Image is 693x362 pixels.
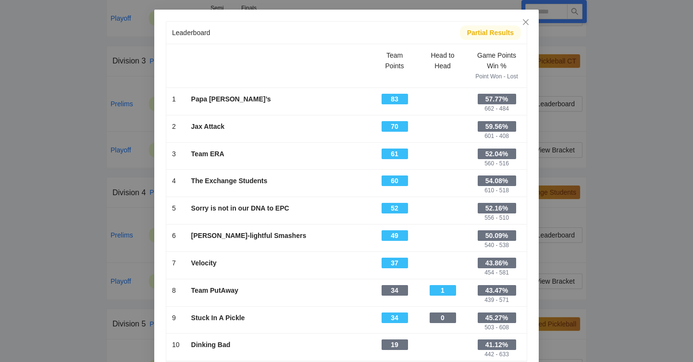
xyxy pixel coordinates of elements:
[172,149,180,159] div: 3
[172,285,180,296] div: 8
[478,285,516,296] div: 43.47%
[191,104,365,113] div: -
[478,175,516,186] div: 54.08%
[191,123,225,130] b: Jax Attack
[478,149,516,159] div: 52.04%
[394,104,396,113] div: -
[394,132,396,141] div: -
[472,72,521,81] div: Point Won - Lost
[172,230,180,241] div: 6
[513,10,539,36] button: Close
[382,258,408,268] div: 37
[484,186,509,195] div: 610 - 518
[478,312,516,323] div: 45.27%
[522,18,530,26] span: close
[191,287,238,294] b: Team PutAway
[394,213,396,223] div: -
[382,230,408,241] div: 49
[484,159,509,168] div: 560 - 516
[382,312,408,323] div: 34
[484,241,509,250] div: 540 - 538
[191,350,365,359] div: -
[478,203,516,213] div: 52.16%
[172,213,180,223] div: -
[172,339,180,350] div: 10
[394,296,396,305] div: -
[478,121,516,132] div: 59.56%
[172,175,180,186] div: 4
[191,186,365,195] div: -
[191,150,224,158] b: Team ERA
[172,186,180,195] div: -
[442,323,444,332] div: -
[172,241,180,250] div: -
[172,132,180,141] div: -
[442,149,444,158] div: -
[172,258,180,268] div: 7
[382,149,408,159] div: 61
[478,339,516,350] div: 41.12%
[382,285,408,296] div: 34
[191,159,365,168] div: -
[382,203,408,213] div: 52
[191,241,365,250] div: -
[382,94,408,104] div: 83
[478,230,516,241] div: 50.09%
[172,104,180,113] div: -
[172,350,180,359] div: -
[430,312,456,323] div: 0
[484,104,509,113] div: 662 - 484
[484,323,509,332] div: 503 - 608
[442,258,444,267] div: -
[191,323,365,332] div: -
[382,339,408,350] div: 19
[191,132,365,141] div: -
[394,186,396,195] div: -
[172,323,180,332] div: -
[191,268,365,277] div: -
[478,258,516,268] div: 43.86%
[442,121,444,130] div: -
[172,121,180,132] div: 2
[172,268,180,277] div: -
[394,323,396,332] div: -
[191,232,307,239] b: [PERSON_NAME]-lightful Smashers
[394,159,396,168] div: -
[376,50,413,71] div: Team Points
[394,268,396,277] div: -
[191,213,365,223] div: -
[442,296,444,305] div: -
[484,268,509,277] div: 454 - 581
[424,50,461,71] div: Head to Head
[191,95,271,103] b: Papa [PERSON_NAME]’s
[172,94,180,104] div: 1
[172,312,180,323] div: 9
[191,177,268,185] b: The Exchange Students
[382,121,408,132] div: 70
[442,94,444,103] div: -
[191,204,289,212] b: Sorry is not in our DNA to EPC
[484,350,509,359] div: 442 - 633
[172,24,460,42] div: Leaderboard
[484,296,509,305] div: 439 - 571
[484,132,509,141] div: 601 - 408
[484,213,509,223] div: 556 - 510
[472,50,521,71] div: Game Points Win %
[467,27,514,38] div: Partial Results
[382,175,408,186] div: 60
[172,159,180,168] div: -
[442,203,444,212] div: -
[442,339,444,349] div: -
[394,350,396,359] div: -
[442,175,444,185] div: -
[442,230,444,239] div: -
[191,314,245,322] b: Stuck In A Pickle
[172,296,180,305] div: -
[394,241,396,250] div: -
[191,259,217,267] b: Velocity
[172,203,180,213] div: 5
[478,94,516,104] div: 57.77%
[191,296,365,305] div: -
[191,341,231,349] b: Dinking Bad
[430,285,456,296] div: 1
